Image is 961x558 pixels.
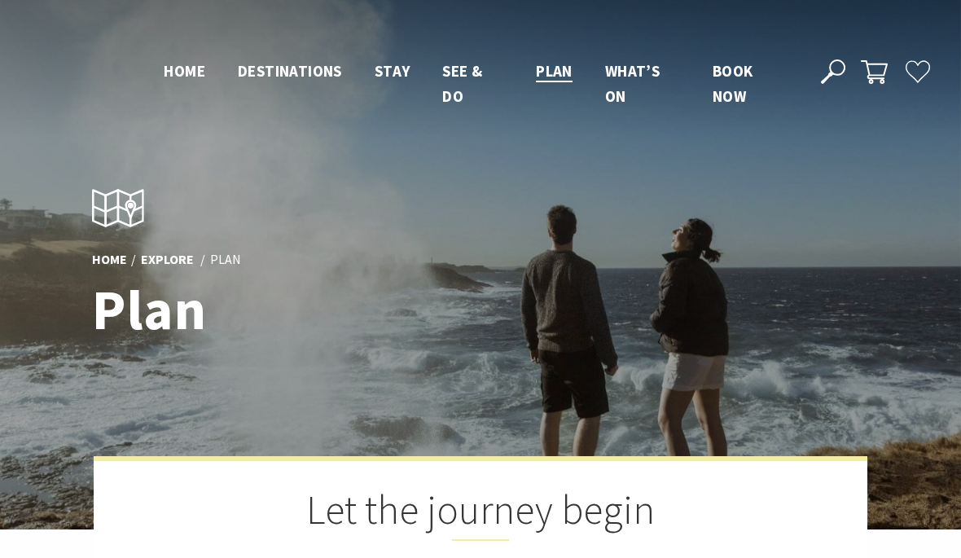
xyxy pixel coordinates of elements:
[164,61,205,81] span: Home
[92,279,552,341] h1: Plan
[442,61,482,105] span: See & Do
[238,61,342,81] span: Destinations
[210,249,241,270] li: Plan
[375,61,410,81] span: Stay
[605,61,660,105] span: What’s On
[175,486,786,541] h2: Let the journey begin
[536,61,573,81] span: Plan
[92,251,127,269] a: Home
[713,61,753,105] span: Book now
[147,59,801,108] nav: Main Menu
[141,251,194,269] a: Explore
